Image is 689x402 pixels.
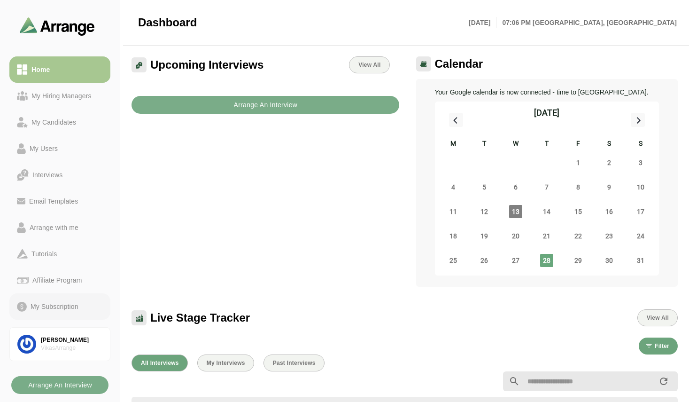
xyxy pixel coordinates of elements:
[41,336,102,344] div: [PERSON_NAME]
[138,16,197,30] span: Dashboard
[447,181,460,194] span: Monday 4 August 2025
[140,360,179,366] span: All Interviews
[9,327,110,361] a: [PERSON_NAME]VikasArrange
[26,222,82,233] div: Arrange with me
[9,188,110,214] a: Email Templates
[132,96,399,114] button: Arrange An Interview
[29,275,85,286] div: Affiliate Program
[9,241,110,267] a: Tutorials
[500,138,532,150] div: W
[540,181,553,194] span: Thursday 7 August 2025
[594,138,625,150] div: S
[438,138,469,150] div: M
[28,248,61,260] div: Tutorials
[25,196,82,207] div: Email Templates
[132,355,188,371] button: All Interviews
[634,254,647,267] span: Sunday 31 August 2025
[28,376,92,394] b: Arrange An Interview
[9,135,110,162] a: My Users
[478,205,491,218] span: Tuesday 12 August 2025
[28,117,80,128] div: My Candidates
[646,315,669,321] span: View All
[509,181,522,194] span: Wednesday 6 August 2025
[263,355,325,371] button: Past Interviews
[206,360,245,366] span: My Interviews
[509,205,522,218] span: Wednesday 13 August 2025
[540,229,553,243] span: Thursday 21 August 2025
[603,181,616,194] span: Saturday 9 August 2025
[634,181,647,194] span: Sunday 10 August 2025
[233,96,297,114] b: Arrange An Interview
[534,106,559,119] div: [DATE]
[531,138,563,150] div: T
[639,338,678,355] button: Filter
[637,309,678,326] button: View All
[197,355,254,371] button: My Interviews
[41,344,102,352] div: VikasArrange
[447,229,460,243] span: Monday 18 August 2025
[540,205,553,218] span: Thursday 14 August 2025
[634,229,647,243] span: Sunday 24 August 2025
[29,169,66,181] div: Interviews
[9,109,110,135] a: My Candidates
[540,254,553,267] span: Thursday 28 August 2025
[9,293,110,320] a: My Subscription
[572,181,585,194] span: Friday 8 August 2025
[9,83,110,109] a: My Hiring Managers
[28,90,95,102] div: My Hiring Managers
[349,56,389,73] a: View All
[447,254,460,267] span: Monday 25 August 2025
[26,143,62,154] div: My Users
[478,181,491,194] span: Tuesday 5 August 2025
[9,56,110,83] a: Home
[469,138,500,150] div: T
[509,254,522,267] span: Wednesday 27 August 2025
[358,62,380,68] span: View All
[435,57,483,71] span: Calendar
[150,58,263,72] span: Upcoming Interviews
[478,254,491,267] span: Tuesday 26 August 2025
[658,376,669,387] i: appended action
[447,205,460,218] span: Monday 11 August 2025
[572,205,585,218] span: Friday 15 August 2025
[20,17,95,35] img: arrangeai-name-small-logo.4d2b8aee.svg
[272,360,316,366] span: Past Interviews
[603,229,616,243] span: Saturday 23 August 2025
[150,311,250,325] span: Live Stage Tracker
[603,254,616,267] span: Saturday 30 August 2025
[563,138,594,150] div: F
[9,214,110,241] a: Arrange with me
[572,254,585,267] span: Friday 29 August 2025
[469,17,496,28] p: [DATE]
[634,156,647,169] span: Sunday 3 August 2025
[572,229,585,243] span: Friday 22 August 2025
[9,162,110,188] a: Interviews
[654,343,669,349] span: Filter
[28,64,54,75] div: Home
[27,301,82,312] div: My Subscription
[603,156,616,169] span: Saturday 2 August 2025
[572,156,585,169] span: Friday 1 August 2025
[509,229,522,243] span: Wednesday 20 August 2025
[625,138,657,150] div: S
[11,376,108,394] button: Arrange An Interview
[478,229,491,243] span: Tuesday 19 August 2025
[9,267,110,293] a: Affiliate Program
[496,17,677,28] p: 07:06 PM [GEOGRAPHIC_DATA], [GEOGRAPHIC_DATA]
[634,205,647,218] span: Sunday 17 August 2025
[435,87,659,98] p: Your Google calendar is now connected - time to [GEOGRAPHIC_DATA].
[603,205,616,218] span: Saturday 16 August 2025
